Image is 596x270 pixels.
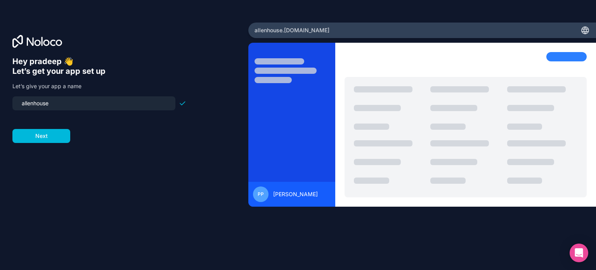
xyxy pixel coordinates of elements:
[12,57,186,66] h6: Hey pradeep 👋
[12,82,186,90] p: Let’s give your app a name
[570,244,588,262] div: Open Intercom Messenger
[273,190,318,198] span: [PERSON_NAME]
[12,66,186,76] h6: Let’s get your app set up
[17,98,171,109] input: my-team
[258,191,264,197] span: pp
[12,129,70,143] button: Next
[255,26,329,34] span: allenhouse .[DOMAIN_NAME]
